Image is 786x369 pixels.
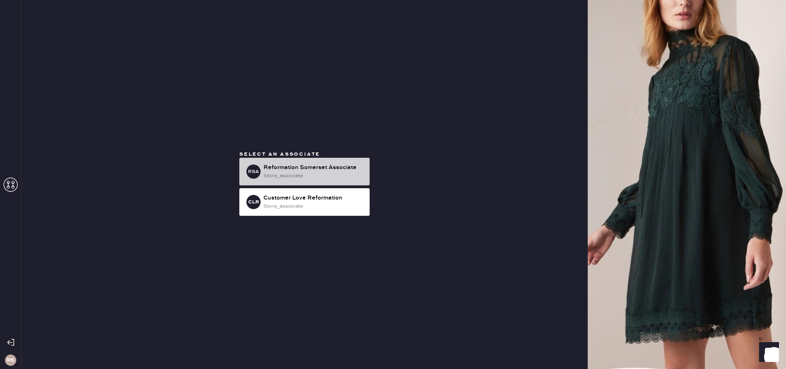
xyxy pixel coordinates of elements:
[263,194,364,202] div: Customer Love Reformation
[248,169,259,174] h3: RSA
[263,163,364,172] div: Reformation Somerset Associate
[263,172,364,180] div: store_associate
[248,200,259,204] h3: CLR
[7,358,14,363] h3: RS
[263,202,364,210] div: store_associate
[752,337,783,368] iframe: Front Chat
[239,151,320,157] span: Select an associate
